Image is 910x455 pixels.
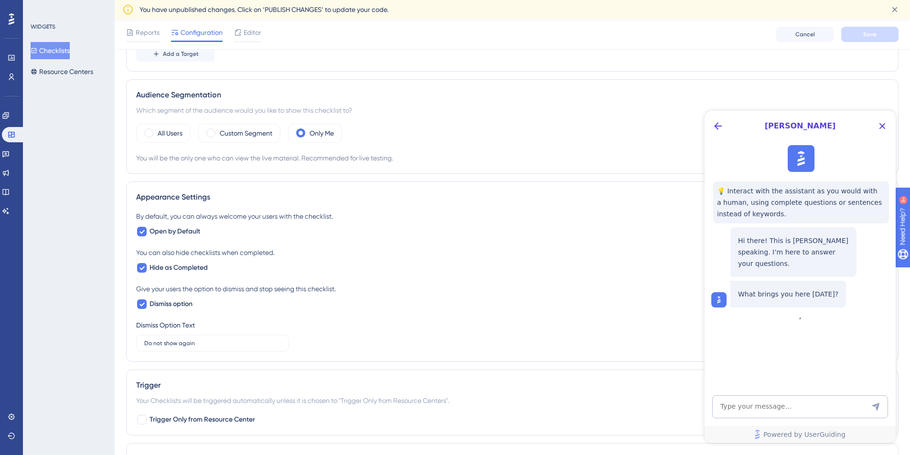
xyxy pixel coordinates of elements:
[150,226,200,237] span: Open by Default
[150,298,193,310] span: Dismiss option
[310,127,334,139] label: Only Me
[181,27,223,38] span: Configuration
[136,191,889,203] div: Appearance Settings
[158,127,182,139] label: All Users
[22,2,60,14] span: Need Help?
[136,247,889,258] div: You can also hide checklists when completed.
[163,50,199,58] span: Add a Target
[150,262,208,274] span: Hide as Completed
[863,31,877,38] span: Save
[841,27,899,42] button: Save
[136,380,889,391] div: Trigger
[705,111,896,443] iframe: UserGuiding AI Assistant
[795,31,815,38] span: Cancel
[139,4,388,15] span: You have unpublished changes. Click on ‘PUBLISH CHANGES’ to update your code.
[150,414,255,425] span: Trigger Only from Resource Center
[136,395,889,406] div: Your Checklists will be triggered automatically unless it is chosen to "Trigger Only from Resourc...
[244,27,261,38] span: Editor
[136,283,889,295] div: Give your users the option to dismiss and stop seeing this checklist.
[65,5,71,12] div: 9+
[220,127,272,139] label: Custom Segment
[136,211,889,222] div: By default, you can always welcome your users with the checklist.
[144,340,281,347] input: Type the value
[136,105,889,116] div: Which segment of the audience would you like to show this checklist to?
[136,46,215,62] button: Add a Target
[776,27,834,42] button: Cancel
[136,89,889,101] div: Audience Segmentation
[136,319,195,331] div: Dismiss Option Text
[136,152,889,164] div: You will be the only one who can view the live material. Recommended for live testing.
